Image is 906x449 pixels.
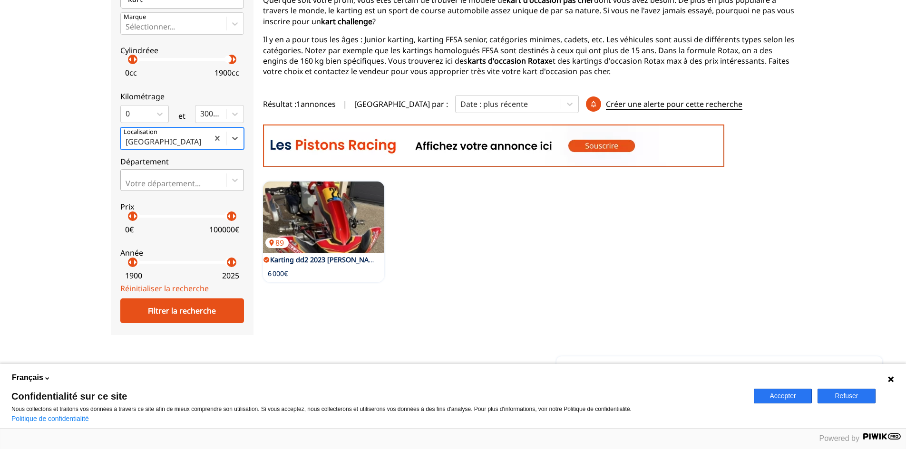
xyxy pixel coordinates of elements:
a: Karting dd2 2023 OTK Gillard89 [263,182,384,253]
p: Prix [120,201,244,212]
input: 0 [126,109,127,118]
a: Karting dd2 2023 [PERSON_NAME] [270,255,381,264]
p: arrow_right [228,257,240,268]
p: 0 € [125,224,134,235]
p: arrow_left [125,54,136,65]
p: Il y en a pour tous les âges : Junior karting, karting FFSA senior, catégories minimes, cadets, e... [263,34,796,77]
button: Refuser [818,389,876,403]
span: Français [12,373,43,383]
p: Kilométrage [120,91,244,102]
p: Département [120,156,244,167]
p: arrow_left [125,257,136,268]
p: 6 000€ [268,269,288,278]
input: MarqueSélectionner... [126,22,127,31]
p: Créer une alerte pour cette recherche [606,99,742,110]
p: [GEOGRAPHIC_DATA] par : [354,99,448,109]
p: Localisation [124,128,157,136]
p: arrow_right [228,54,240,65]
a: Politique de confidentialité [11,415,89,422]
p: arrow_left [224,54,235,65]
p: 1900 [125,270,142,281]
span: | [343,99,347,109]
p: arrow_left [224,210,235,222]
p: Nous collectons et traitons vos données à travers ce site afin de mieux comprendre son utilisatio... [11,406,742,412]
p: 100000 € [209,224,239,235]
p: Année [120,248,244,258]
p: Cylindréee [120,45,244,56]
p: arrow_right [129,54,141,65]
div: Filtrer la recherche [120,298,244,323]
p: arrow_left [125,210,136,222]
p: arrow_right [228,210,240,222]
p: arrow_left [224,257,235,268]
span: Powered by [819,434,860,442]
strong: kart challenge [321,16,372,27]
input: 300000 [200,109,202,118]
p: arrow_right [129,210,141,222]
button: Accepter [754,389,812,403]
p: Marque [124,13,146,21]
strong: karts d'occasion Rotax [468,56,548,66]
p: 2025 [222,270,239,281]
input: Votre département... [126,179,127,188]
p: 1900 cc [214,67,239,78]
span: Résultat : 1 annonces [263,99,336,109]
p: et [178,111,185,121]
p: 0 cc [125,67,137,78]
a: Réinitialiser la recherche [120,283,209,294]
span: Confidentialité sur ce site [11,392,742,401]
p: arrow_right [129,257,141,268]
p: 89 [265,238,289,248]
img: Karting dd2 2023 OTK Gillard [263,182,384,253]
